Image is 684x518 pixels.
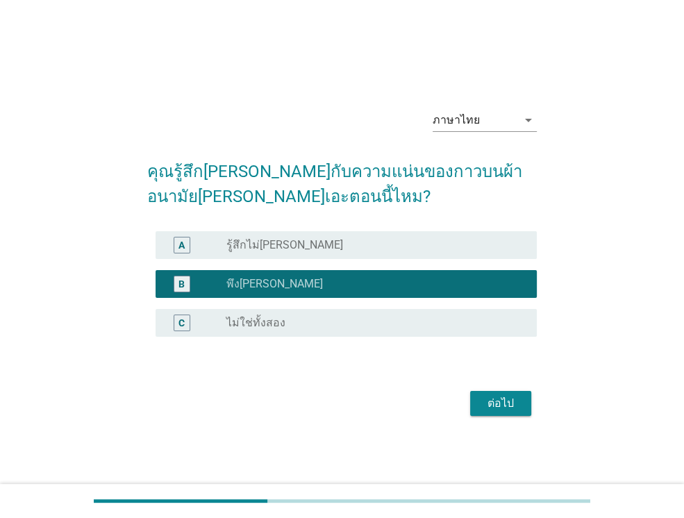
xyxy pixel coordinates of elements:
label: ไม่ใช่ทั้งสอง [226,316,285,330]
div: B [178,277,185,292]
h2: คุณรู้สึก[PERSON_NAME]กับความแน่นของกาวบนผ้าอนามัย[PERSON_NAME]เอะตอนนี้ไหม? [147,145,537,209]
button: ต่อไป [470,391,531,416]
label: รู้สึกไม่[PERSON_NAME] [226,238,343,252]
div: ต่อไป [481,395,520,412]
div: A [178,238,185,253]
i: arrow_drop_down [520,112,537,128]
label: พึง[PERSON_NAME] [226,277,323,291]
div: ภาษาไทย [433,114,480,126]
div: C [178,316,185,331]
